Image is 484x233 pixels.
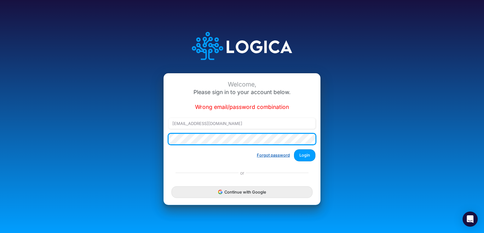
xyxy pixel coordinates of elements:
[463,212,478,227] div: Open Intercom Messenger
[171,186,313,198] button: Continue with Google
[195,104,289,110] span: Wrong email/password combination
[169,118,315,129] input: Email
[253,150,294,160] button: Forgot password
[294,149,315,161] button: Login
[193,89,291,95] span: Please sign in to your account below.
[169,81,315,88] div: Welcome,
